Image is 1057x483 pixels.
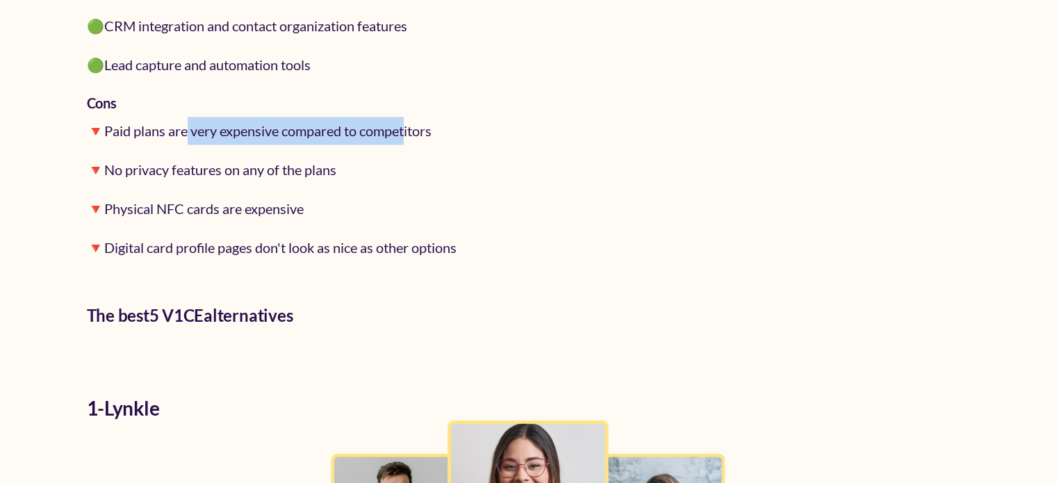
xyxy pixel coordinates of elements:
[87,161,104,178] span: 🔻
[87,239,104,256] span: 🔻
[104,122,432,139] span: Paid plans are very expensive compared to competitors
[104,17,407,34] span: CRM integration and contact organization features
[87,200,104,217] span: 🔻
[87,397,971,419] h2: 1 - Lynkle
[104,161,336,178] span: No privacy features on any of the plans
[87,95,971,111] h4: Cons
[104,56,311,73] span: Lead capture and automation tools
[104,239,457,256] span: Digital card profile pages don't look as nice as other options
[87,306,971,325] h3: The best 5 V1CE alternatives
[87,17,104,34] span: 🟢
[104,200,304,217] span: Physical NFC cards are expensive
[87,122,104,139] span: 🔻
[87,56,104,73] span: 🟢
